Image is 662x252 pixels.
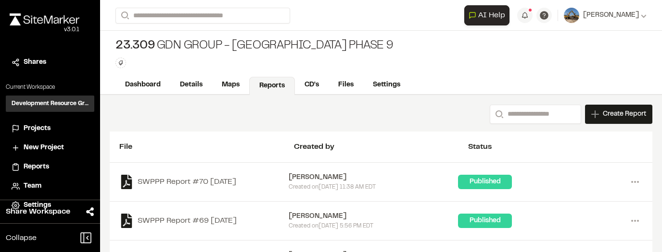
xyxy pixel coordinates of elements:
a: Settings [363,76,410,94]
div: GDN Group - [GEOGRAPHIC_DATA] Phase 9 [115,38,393,54]
button: Open AI Assistant [464,5,509,25]
a: CD's [295,76,329,94]
div: Published [458,214,512,228]
button: Search [115,8,133,24]
div: [PERSON_NAME] [289,211,458,222]
div: Status [468,141,643,153]
span: Create Report [603,109,646,120]
span: Share Workspace [6,206,70,217]
button: Edit Tags [115,58,126,68]
span: Team [24,181,41,192]
img: rebrand.png [10,13,79,25]
div: Created by [294,141,469,153]
div: Published [458,175,512,189]
a: Projects [12,123,89,134]
span: [PERSON_NAME] [583,10,639,21]
a: Team [12,181,89,192]
span: Shares [24,57,46,68]
img: User [564,8,579,23]
a: New Project [12,143,89,153]
div: Created on [DATE] 11:38 AM EDT [289,183,458,192]
a: Reports [249,77,295,95]
a: Shares [12,57,89,68]
h3: Development Resource Group [12,99,89,108]
button: Search [490,105,507,124]
div: Created on [DATE] 5:56 PM EDT [289,222,458,230]
span: New Project [24,143,64,153]
div: Open AI Assistant [464,5,513,25]
a: Reports [12,162,89,172]
a: Dashboard [115,76,170,94]
a: Files [329,76,363,94]
p: Current Workspace [6,83,94,92]
a: Details [170,76,212,94]
div: File [119,141,294,153]
a: SWPPP Report #70 [DATE] [119,175,289,189]
span: 23.309 [115,38,155,54]
span: AI Help [478,10,505,21]
a: SWPPP Report #69 [DATE] [119,214,289,228]
span: Collapse [6,232,37,244]
a: Maps [212,76,249,94]
div: [PERSON_NAME] [289,172,458,183]
button: [PERSON_NAME] [564,8,647,23]
div: Oh geez...please don't... [10,25,79,34]
span: Reports [24,162,49,172]
span: Projects [24,123,51,134]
